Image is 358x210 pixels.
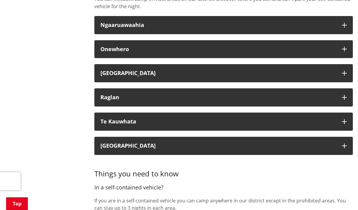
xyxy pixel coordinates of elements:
div: Raglan [100,94,336,100]
button: Te Kauwhata [94,113,353,131]
h4: In a self-contained vehicle? [94,184,353,191]
button: Onewhero [94,40,353,58]
div: [GEOGRAPHIC_DATA] [100,70,336,76]
iframe: Messenger Launcher [330,185,352,206]
button: Ngaaruawaahia [94,16,353,34]
h3: Things you need to know [94,161,353,179]
div: Ngaaruawaahia [100,22,336,28]
div: Te Kauwhata [100,119,336,125]
div: Onewhero [100,46,336,52]
button: [GEOGRAPHIC_DATA] [94,64,353,82]
div: [GEOGRAPHIC_DATA] [100,143,336,149]
button: [GEOGRAPHIC_DATA] [94,137,353,155]
a: Top [6,197,28,210]
button: Raglan [94,88,353,107]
